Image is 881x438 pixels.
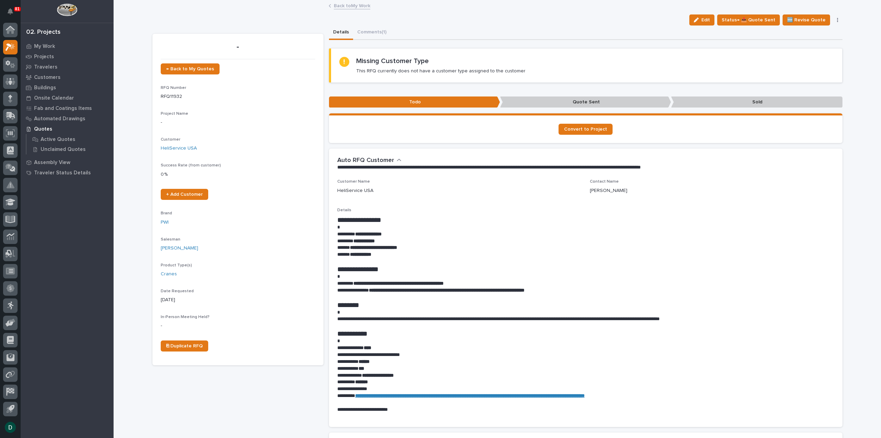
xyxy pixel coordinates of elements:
span: + Add Customer [166,192,203,197]
button: 🆕 Revise Quote [783,14,830,26]
a: Convert to Project [559,124,613,135]
p: Traveler Status Details [34,170,91,176]
span: Salesman [161,237,180,242]
p: 0 % [161,171,315,178]
p: HeliService USA [337,187,373,194]
p: Fab and Coatings Items [34,105,92,112]
p: - [161,119,315,126]
span: Customer Name [337,180,370,184]
button: users-avatar [3,420,18,435]
p: Travelers [34,64,57,70]
a: Travelers [21,62,114,72]
p: RFQ11932 [161,93,315,100]
p: [DATE] [161,296,315,304]
p: Active Quotes [41,136,75,143]
h2: Missing Customer Type [356,57,429,65]
span: Status→ 📤 Quote Sent [722,16,775,24]
a: Quotes [21,124,114,134]
p: This RFQ currently does not have a customer type assigned to the customer [356,68,526,74]
a: Automated Drawings [21,113,114,124]
a: My Work [21,41,114,51]
a: + Add Customer [161,189,208,200]
span: Edit [701,17,710,23]
p: Quotes [34,126,52,132]
span: ← Back to My Quotes [166,67,214,71]
span: Details [337,208,351,212]
div: 02. Projects [26,29,61,36]
a: HeliService USA [161,145,197,152]
p: [PERSON_NAME] [590,187,627,194]
a: PWI [161,219,169,226]
a: [PERSON_NAME] [161,245,198,252]
a: Assembly View [21,157,114,167]
a: Onsite Calendar [21,93,114,103]
p: Sold [671,96,842,108]
span: Product Type(s) [161,263,192,267]
p: Automated Drawings [34,116,85,122]
span: RFQ Number [161,86,186,90]
a: Cranes [161,271,177,278]
a: Unclaimed Quotes [26,144,114,154]
a: ← Back to My Quotes [161,63,220,74]
p: Onsite Calendar [34,95,74,101]
button: Auto RFQ Customer [337,157,402,164]
span: In-Person Meeting Held? [161,315,210,319]
span: Date Requested [161,289,194,293]
a: Active Quotes [26,134,114,144]
p: Customers [34,74,61,81]
button: Comments (1) [353,26,391,40]
p: Projects [34,54,54,60]
button: Notifications [3,4,18,19]
span: Brand [161,211,172,215]
p: - [161,42,315,52]
p: Unclaimed Quotes [41,146,86,153]
a: Projects [21,51,114,62]
p: 81 [15,7,20,11]
a: Back toMy Work [334,1,370,9]
a: ⎘ Duplicate RFQ [161,340,208,352]
button: Status→ 📤 Quote Sent [717,14,780,26]
p: Buildings [34,85,56,91]
img: Workspace Logo [57,3,77,16]
div: Notifications81 [9,8,18,19]
button: Edit [689,14,714,26]
span: 🆕 Revise Quote [787,16,826,24]
a: Traveler Status Details [21,167,114,178]
p: - [161,322,315,329]
span: ⎘ Duplicate RFQ [166,344,203,348]
span: Project Name [161,112,188,116]
p: Quote Sent [500,96,671,108]
a: Buildings [21,82,114,93]
a: Customers [21,72,114,82]
span: Contact Name [590,180,619,184]
p: Assembly View [34,160,70,166]
span: Success Rate (from customer) [161,163,221,167]
button: Details [329,26,353,40]
h2: Auto RFQ Customer [337,157,394,164]
span: Convert to Project [564,127,607,132]
p: Todo [329,96,500,108]
span: Customer [161,137,180,142]
a: Fab and Coatings Items [21,103,114,113]
p: My Work [34,43,55,50]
